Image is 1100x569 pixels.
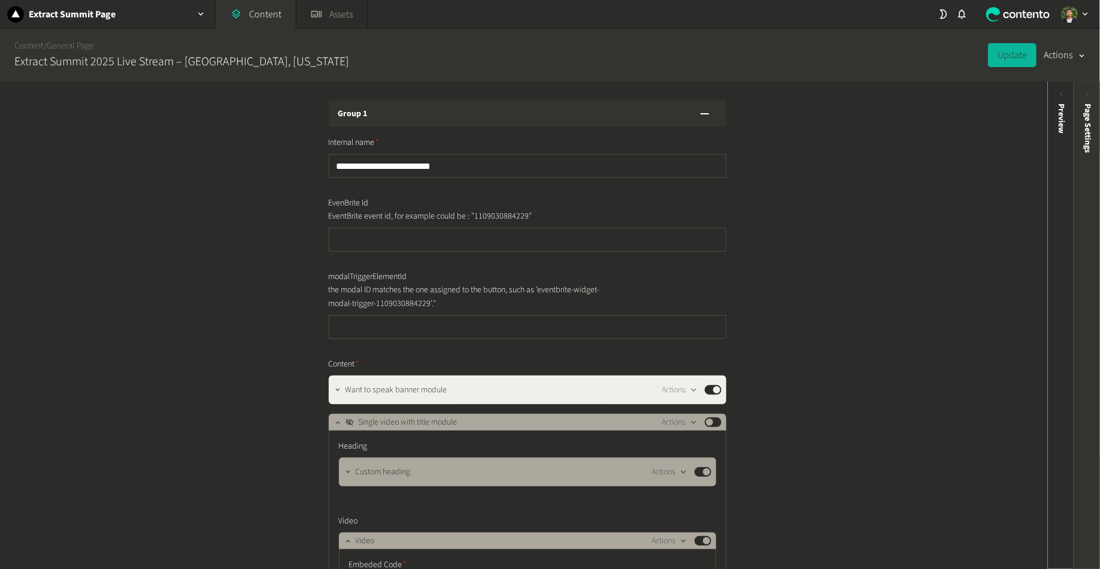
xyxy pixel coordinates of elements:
span: Heading [339,440,368,453]
a: Content [14,40,44,52]
span: EvenBrite Id [329,197,369,210]
a: General Page [47,40,93,52]
button: Actions [652,534,687,548]
span: Internal name [329,137,380,149]
button: Actions [652,465,687,479]
img: Extract Summit Page [7,6,24,23]
span: Single video with title module [359,416,457,429]
h2: Extract Summit Page [29,7,116,22]
span: Content [329,358,360,371]
p: the modal ID matches the one assigned to the button, such as 'eventbrite-widget-modal-trigger-110... [329,283,601,310]
h2: Extract Summit 2025 Live Stream – [GEOGRAPHIC_DATA], [US_STATE] [14,53,349,71]
p: EventBrite event id, for example could be : "1109030884229" [329,210,601,223]
button: Actions [1044,43,1086,67]
span: Want to speak banner module [346,384,447,397]
button: Actions [662,383,698,397]
span: Custom heading [356,466,411,479]
h3: Group 1 [338,108,368,120]
span: Video [356,535,375,547]
button: Actions [662,415,698,429]
img: Arnold Alexander [1061,6,1078,23]
span: Page Settings [1081,104,1094,153]
button: Update [988,43,1037,67]
span: / [44,40,47,52]
span: Video [339,515,358,528]
div: Preview [1055,104,1068,134]
span: modalTriggerElementId [329,271,407,283]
